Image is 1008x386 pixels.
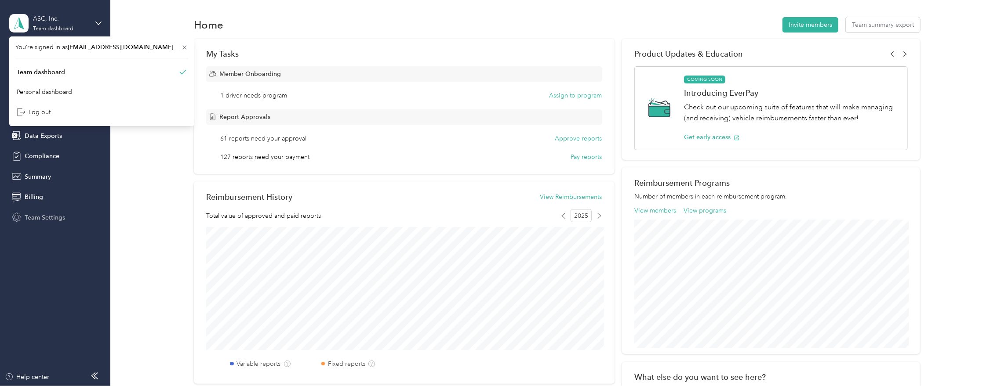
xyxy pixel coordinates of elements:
[782,17,838,32] button: Invite members
[25,152,59,161] span: Compliance
[220,134,306,143] span: 61 reports need your approval
[684,206,727,215] button: View programs
[959,337,1008,386] iframe: Everlance-gr Chat Button Frame
[206,192,292,202] h2: Reimbursement History
[571,152,602,162] button: Pay reports
[25,192,43,202] span: Billing
[634,49,743,58] span: Product Updates & Education
[684,133,740,142] button: Get early access
[25,172,51,181] span: Summary
[684,88,898,97] h1: Introducing EverPay
[25,213,65,222] span: Team Settings
[17,68,65,77] div: Team dashboard
[17,108,51,117] div: Log out
[549,91,602,100] button: Assign to program
[328,359,365,368] label: Fixed reports
[219,112,270,122] span: Report Approvals
[846,17,920,32] button: Team summary export
[68,43,173,51] span: [EMAIL_ADDRESS][DOMAIN_NAME]
[219,69,281,79] span: Member Onboarding
[634,192,908,201] p: Number of members in each reimbursement program.
[25,131,62,141] span: Data Exports
[33,14,88,23] div: ASC, Inc.
[634,206,676,215] button: View members
[571,209,592,222] span: 2025
[17,87,72,97] div: Personal dashboard
[684,76,725,83] span: COMING SOON
[220,91,287,100] span: 1 driver needs program
[237,359,281,368] label: Variable reports
[634,178,908,188] h2: Reimbursement Programs
[220,152,309,162] span: 127 reports need your payment
[33,26,73,32] div: Team dashboard
[206,211,321,220] span: Total value of approved and paid reports
[555,134,602,143] button: Approve reports
[194,20,223,29] h1: Home
[540,192,602,202] button: View Reimbursements
[684,102,898,123] p: Check out our upcoming suite of features that will make managing (and receiving) vehicle reimburs...
[206,49,602,58] div: My Tasks
[634,372,908,382] div: What else do you want to see here?
[15,43,188,52] span: You’re signed in as
[5,372,50,382] button: Help center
